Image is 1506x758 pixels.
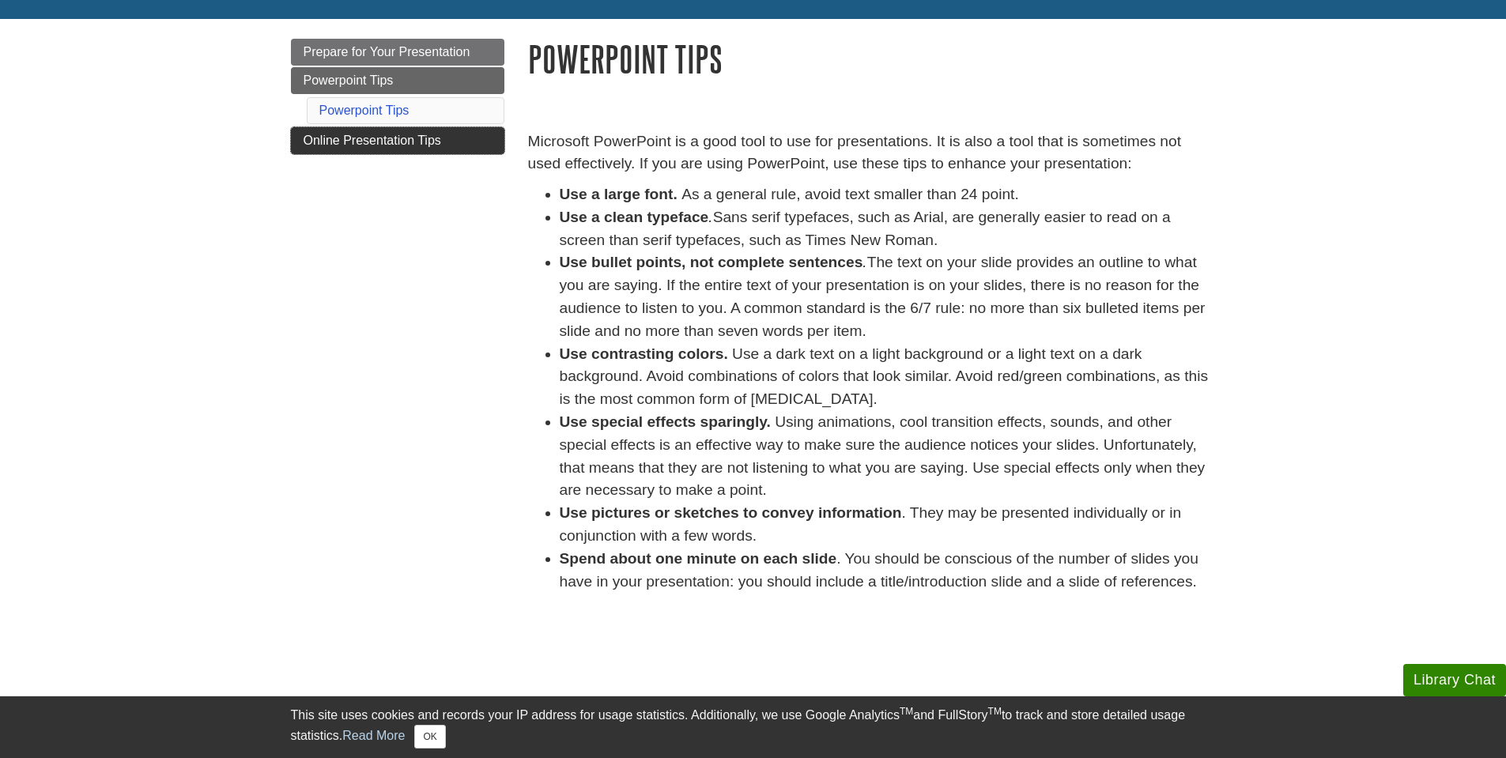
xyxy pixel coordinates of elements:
[560,206,1216,252] li: Sans serif typefaces, such as Arial, are generally easier to read on a screen than serif typeface...
[291,67,504,94] a: Powerpoint Tips
[560,411,1216,502] li: Using animations, cool transition effects, sounds, and other special effects is an effective way ...
[291,127,504,154] a: Online Presentation Tips
[528,130,1216,176] p: Microsoft PowerPoint is a good tool to use for presentations. It is also a tool that is sometimes...
[560,550,837,567] strong: Spend about one minute on each slide
[342,729,405,742] a: Read More
[560,413,771,430] strong: Use special effects sparingly.
[304,74,394,87] span: Powerpoint Tips
[528,39,1216,79] h1: Powerpoint Tips
[560,548,1216,594] li: . You should be conscious of the number of slides you have in your presentation: you should inclu...
[560,186,678,202] strong: Use a large font.
[560,343,1216,411] li: Use a dark text on a light background or a light text on a dark background. Avoid combinations of...
[708,209,712,225] em: .
[291,706,1216,749] div: This site uses cookies and records your IP address for usage statistics. Additionally, we use Goo...
[414,725,445,749] button: Close
[291,39,504,154] div: Guide Page Menu
[560,209,709,225] strong: Use a clean typeface
[319,104,410,117] a: Powerpoint Tips
[560,502,1216,548] li: . They may be presented individually or in conjunction with a few words.
[900,706,913,717] sup: TM
[560,345,728,362] strong: Use contrasting colors.
[560,183,1216,206] li: As a general rule, avoid text smaller than 24 point.
[560,251,1216,342] li: The text on your slide provides an outline to what you are saying. If the entire text of your pre...
[291,39,504,66] a: Prepare for Your Presentation
[988,706,1002,717] sup: TM
[560,504,902,521] strong: Use pictures or sketches to convey information
[304,45,470,58] span: Prepare for Your Presentation
[1403,664,1506,696] button: Library Chat
[304,134,441,147] span: Online Presentation Tips
[862,254,866,270] em: .
[560,254,863,270] strong: Use bullet points, not complete sentences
